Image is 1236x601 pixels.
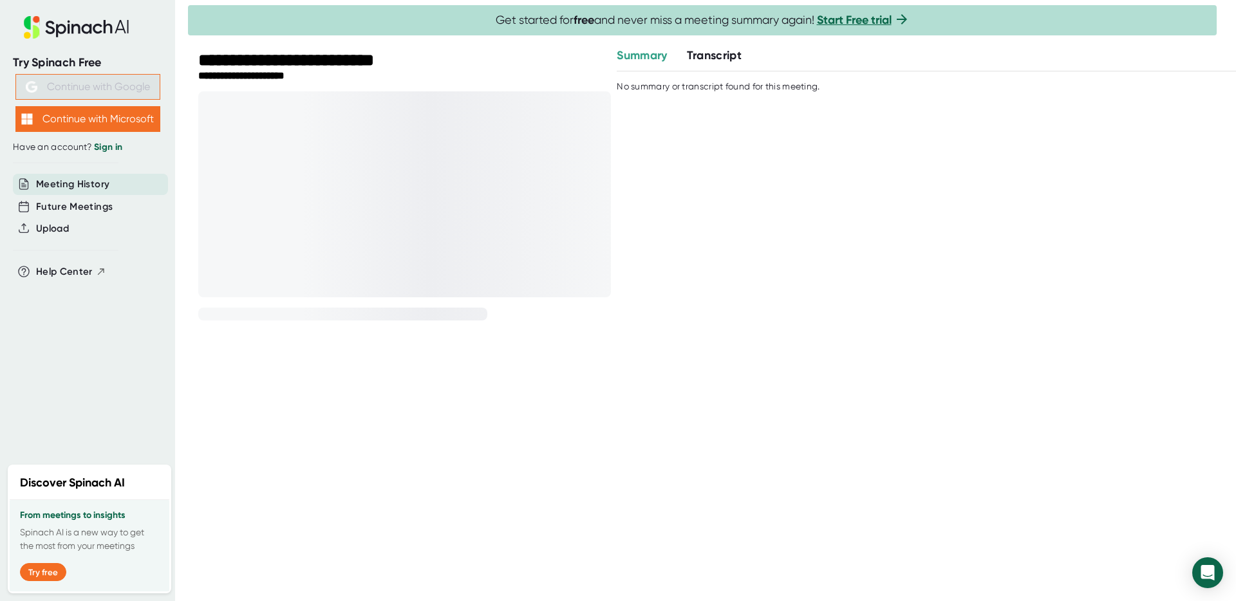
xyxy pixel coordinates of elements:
[1192,557,1223,588] div: Open Intercom Messenger
[20,474,125,492] h2: Discover Spinach AI
[36,199,113,214] button: Future Meetings
[15,106,160,132] button: Continue with Microsoft
[687,48,742,62] span: Transcript
[36,177,109,192] button: Meeting History
[617,47,667,64] button: Summary
[574,13,594,27] b: free
[496,13,910,28] span: Get started for and never miss a meeting summary again!
[20,526,159,553] p: Spinach AI is a new way to get the most from your meetings
[20,563,66,581] button: Try free
[617,81,819,93] div: No summary or transcript found for this meeting.
[36,264,106,279] button: Help Center
[15,74,160,100] button: Continue with Google
[617,48,667,62] span: Summary
[94,142,122,153] a: Sign in
[13,142,162,153] div: Have an account?
[36,264,93,279] span: Help Center
[26,81,37,93] img: Aehbyd4JwY73AAAAAElFTkSuQmCC
[20,510,159,521] h3: From meetings to insights
[36,221,69,236] button: Upload
[817,13,892,27] a: Start Free trial
[13,55,162,70] div: Try Spinach Free
[687,47,742,64] button: Transcript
